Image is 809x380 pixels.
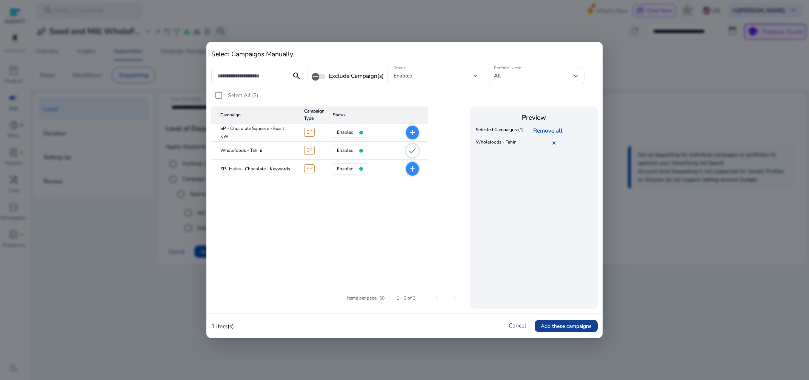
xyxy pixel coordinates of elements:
mat-header-cell: Status [327,107,385,124]
h4: enabled [337,148,354,153]
mat-label: Portfolio Name [494,65,521,71]
div: 50 [379,295,385,301]
span: All [494,72,501,79]
span: Select All (3) [228,92,258,99]
span: Exclude Campaign(s) [329,72,384,80]
div: 1 – 3 of 3 [397,295,415,301]
td: Wholefoods - Tahini [474,137,520,149]
mat-label: Status [394,65,405,71]
span: SP [304,128,315,137]
th: Selected Campaigns (1) [474,124,526,137]
span: SP [304,164,315,173]
button: Add these campaigns [535,320,598,332]
span: Add these campaigns [541,322,592,330]
mat-cell: SP - Chocolate Squeeze - Exact KW [211,124,298,142]
mat-cell: SP- Halva - Chocolate - Keywords [211,160,298,178]
mat-icon: add [408,128,417,137]
h4: Select Campaigns Manually [211,50,598,58]
mat-icon: check [408,146,417,155]
div: Items per page: [347,295,378,301]
mat-header-cell: Campaign [211,107,298,124]
span: enabled [394,72,412,79]
span: SP [304,146,315,155]
h4: Preview [474,114,594,122]
mat-cell: Wholefoods - Tahini [211,142,298,160]
mat-icon: search [288,71,306,80]
h4: enabled [337,166,354,171]
mat-header-cell: Campaign Type [298,107,327,124]
a: ✕ [551,139,560,147]
a: Cancel [509,321,526,329]
p: 1 item(s) [211,322,234,331]
a: Remove all [533,127,566,134]
mat-icon: add [408,164,417,173]
h4: enabled [337,130,354,135]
